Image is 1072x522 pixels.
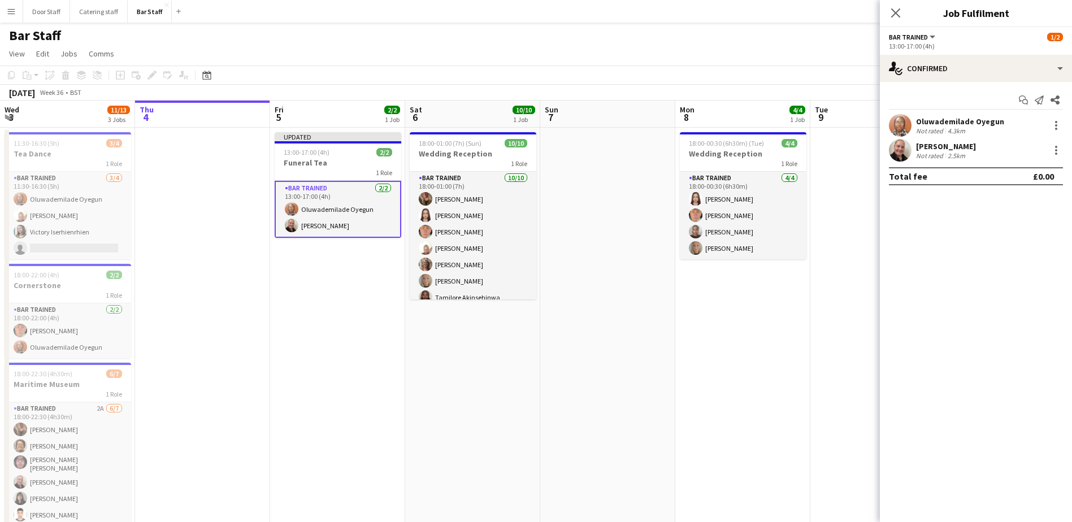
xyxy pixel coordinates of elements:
span: 4/4 [789,106,805,114]
span: 1 Role [511,159,527,168]
div: Updated [275,132,401,141]
h3: Job Fulfilment [880,6,1072,20]
span: 3/4 [106,139,122,147]
span: View [9,49,25,59]
span: Sun [545,105,558,115]
span: Tue [815,105,828,115]
span: 1 Role [106,159,122,168]
div: [DATE] [9,87,35,98]
span: Wed [5,105,19,115]
span: 10/10 [505,139,527,147]
div: 2.5km [945,151,967,160]
span: 3 [3,111,19,124]
app-card-role: Bar trained2/218:00-22:00 (4h)[PERSON_NAME]Oluwademilade Oyegun [5,303,131,358]
span: 9 [813,111,828,124]
span: 18:00-22:30 (4h30m) [14,369,72,378]
span: 4/4 [782,139,797,147]
button: Catering staff [70,1,128,23]
span: 18:00-00:30 (6h30m) (Tue) [689,139,764,147]
span: 18:00-22:00 (4h) [14,271,59,279]
button: Door Staff [23,1,70,23]
app-job-card: Updated13:00-17:00 (4h)2/2Funeral Tea1 RoleBar trained2/213:00-17:00 (4h)Oluwademilade Oyegun[PER... [275,132,401,238]
span: Mon [680,105,695,115]
app-card-role: Bar trained4/418:00-00:30 (6h30m)[PERSON_NAME][PERSON_NAME][PERSON_NAME][PERSON_NAME] [680,172,806,259]
span: 11/13 [107,106,130,114]
div: Total fee [889,171,927,182]
div: BST [70,88,81,97]
div: £0.00 [1033,171,1054,182]
div: 13:00-17:00 (4h) [889,42,1063,50]
app-card-role: Bar trained2/213:00-17:00 (4h)Oluwademilade Oyegun[PERSON_NAME] [275,181,401,238]
span: 4 [138,111,154,124]
a: Jobs [56,46,82,61]
span: 1 Role [106,291,122,299]
button: Bar trained [889,33,937,41]
span: 1/2 [1047,33,1063,41]
h3: Wedding Reception [410,149,536,159]
span: Bar trained [889,33,928,41]
div: 1 Job [385,115,400,124]
app-job-card: 18:00-22:00 (4h)2/2Cornerstone1 RoleBar trained2/218:00-22:00 (4h)[PERSON_NAME]Oluwademilade Oyegun [5,264,131,358]
span: 7 [543,111,558,124]
span: 2/2 [384,106,400,114]
div: Not rated [916,127,945,135]
div: Oluwademilade Oyegun [916,116,1004,127]
span: Comms [89,49,114,59]
div: [PERSON_NAME] [916,141,976,151]
a: View [5,46,29,61]
div: 1 Job [513,115,535,124]
h3: Funeral Tea [275,158,401,168]
a: Edit [32,46,54,61]
span: Fri [275,105,284,115]
span: 10/10 [513,106,535,114]
span: Edit [36,49,49,59]
div: 4.3km [945,127,967,135]
span: 6/7 [106,369,122,378]
span: 5 [273,111,284,124]
span: 11:30-16:30 (5h) [14,139,59,147]
app-job-card: 18:00-00:30 (6h30m) (Tue)4/4Wedding Reception1 RoleBar trained4/418:00-00:30 (6h30m)[PERSON_NAME]... [680,132,806,259]
app-job-card: 18:00-01:00 (7h) (Sun)10/10Wedding Reception1 RoleBar trained10/1018:00-01:00 (7h)[PERSON_NAME][P... [410,132,536,299]
span: 6 [408,111,422,124]
h3: Wedding Reception [680,149,806,159]
span: Week 36 [37,88,66,97]
span: Sat [410,105,422,115]
span: Thu [140,105,154,115]
span: 1 Role [781,159,797,168]
button: Bar Staff [128,1,172,23]
span: 2/2 [376,148,392,156]
h3: Maritime Museum [5,379,131,389]
h3: Cornerstone [5,280,131,290]
span: 18:00-01:00 (7h) (Sun) [419,139,481,147]
span: 13:00-17:00 (4h) [284,148,329,156]
div: Confirmed [880,55,1072,82]
h1: Bar Staff [9,27,61,44]
span: Jobs [60,49,77,59]
div: Not rated [916,151,945,160]
h3: Tea Dance [5,149,131,159]
span: 1 Role [376,168,392,177]
app-job-card: 11:30-16:30 (5h)3/4Tea Dance1 RoleBar trained3/411:30-16:30 (5h)Oluwademilade Oyegun[PERSON_NAME]... [5,132,131,259]
app-card-role: Bar trained3/411:30-16:30 (5h)Oluwademilade Oyegun[PERSON_NAME]Victory Iserhienrhien [5,172,131,259]
div: 3 Jobs [108,115,129,124]
span: 2/2 [106,271,122,279]
a: Comms [84,46,119,61]
span: 8 [678,111,695,124]
span: 1 Role [106,390,122,398]
app-card-role: Bar trained10/1018:00-01:00 (7h)[PERSON_NAME][PERSON_NAME][PERSON_NAME][PERSON_NAME][PERSON_NAME]... [410,172,536,358]
div: 1 Job [790,115,805,124]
